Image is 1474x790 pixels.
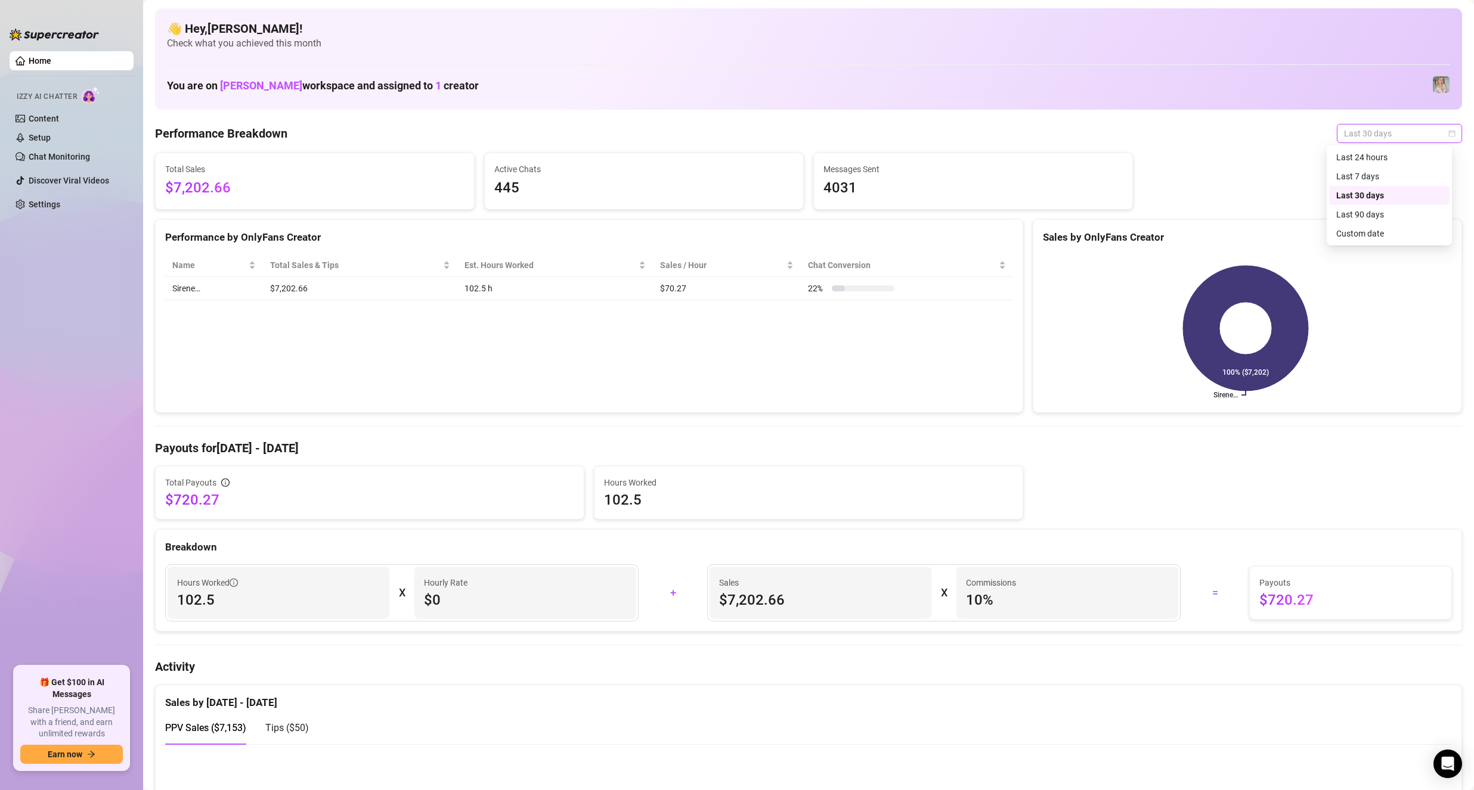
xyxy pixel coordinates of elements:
span: Total Sales [165,163,465,176]
h4: Performance Breakdown [155,125,287,142]
span: Active Chats [494,163,794,176]
span: Total Payouts [165,476,216,489]
a: Discover Viral Videos [29,176,109,185]
th: Name [165,254,263,277]
td: $70.27 [653,277,801,300]
span: info-circle [221,478,230,487]
a: Chat Monitoring [29,152,90,161]
span: Sales / Hour [660,259,784,272]
div: Open Intercom Messenger [1433,749,1462,778]
span: Total Sales & Tips [270,259,441,272]
div: Last 30 days [1329,186,1450,205]
article: Commissions [966,576,1016,589]
span: Share [PERSON_NAME] with a friend, and earn unlimited rewards [20,705,123,740]
a: Settings [29,200,60,209]
h4: Payouts for [DATE] - [DATE] [155,440,1462,456]
span: 🎁 Get $100 in AI Messages [20,677,123,700]
div: X [941,583,947,602]
span: 102.5 [177,590,380,609]
td: $7,202.66 [263,277,457,300]
span: Payouts [1259,576,1442,589]
span: $720.27 [1259,590,1442,609]
span: $7,202.66 [719,590,922,609]
span: $720.27 [165,490,574,509]
span: 4031 [823,177,1123,200]
h4: Activity [155,658,1462,675]
div: Custom date [1329,224,1450,243]
span: Sales [719,576,922,589]
span: calendar [1448,130,1456,137]
span: PPV Sales ( $7,153 ) [165,722,246,733]
span: Chat Conversion [808,259,996,272]
div: Last 24 hours [1329,148,1450,167]
img: Sirene [1433,76,1450,93]
span: 102.5 [604,490,1013,509]
h1: You are on workspace and assigned to creator [167,79,479,92]
h4: 👋 Hey, [PERSON_NAME] ! [167,20,1450,37]
span: $7,202.66 [165,177,465,200]
div: Last 7 days [1329,167,1450,186]
text: Sirene… [1213,391,1238,399]
div: Last 24 hours [1336,151,1442,164]
td: Sirene… [165,277,263,300]
span: Earn now [48,749,82,759]
div: Breakdown [165,539,1452,555]
div: Performance by OnlyFans Creator [165,229,1013,245]
th: Sales / Hour [653,254,801,277]
div: Last 30 days [1336,189,1442,202]
img: AI Chatter [82,86,100,104]
div: Est. Hours Worked [465,259,636,272]
div: = [1188,583,1242,602]
div: + [646,583,700,602]
div: Last 90 days [1329,205,1450,224]
div: X [399,583,405,602]
span: 1 [435,79,441,92]
a: Content [29,114,59,123]
span: Izzy AI Chatter [17,91,77,102]
span: 22 % [808,282,827,295]
th: Total Sales & Tips [263,254,457,277]
span: Name [172,259,246,272]
span: $0 [424,590,627,609]
span: Tips ( $50 ) [265,722,309,733]
article: Hourly Rate [424,576,467,589]
span: arrow-right [87,750,95,758]
div: Sales by OnlyFans Creator [1043,229,1452,245]
span: Hours Worked [177,576,238,589]
a: Setup [29,133,51,142]
div: Last 90 days [1336,208,1442,221]
span: [PERSON_NAME] [220,79,302,92]
button: Earn nowarrow-right [20,745,123,764]
td: 102.5 h [457,277,653,300]
th: Chat Conversion [801,254,1013,277]
span: 10 % [966,590,1169,609]
div: Sales by [DATE] - [DATE] [165,685,1452,711]
span: Last 30 days [1344,125,1455,142]
span: info-circle [230,578,238,587]
img: logo-BBDzfeDw.svg [10,29,99,41]
span: Check what you achieved this month [167,37,1450,50]
span: Messages Sent [823,163,1123,176]
span: Hours Worked [604,476,1013,489]
a: Home [29,56,51,66]
span: 445 [494,177,794,200]
div: Custom date [1336,227,1442,240]
div: Last 7 days [1336,170,1442,183]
